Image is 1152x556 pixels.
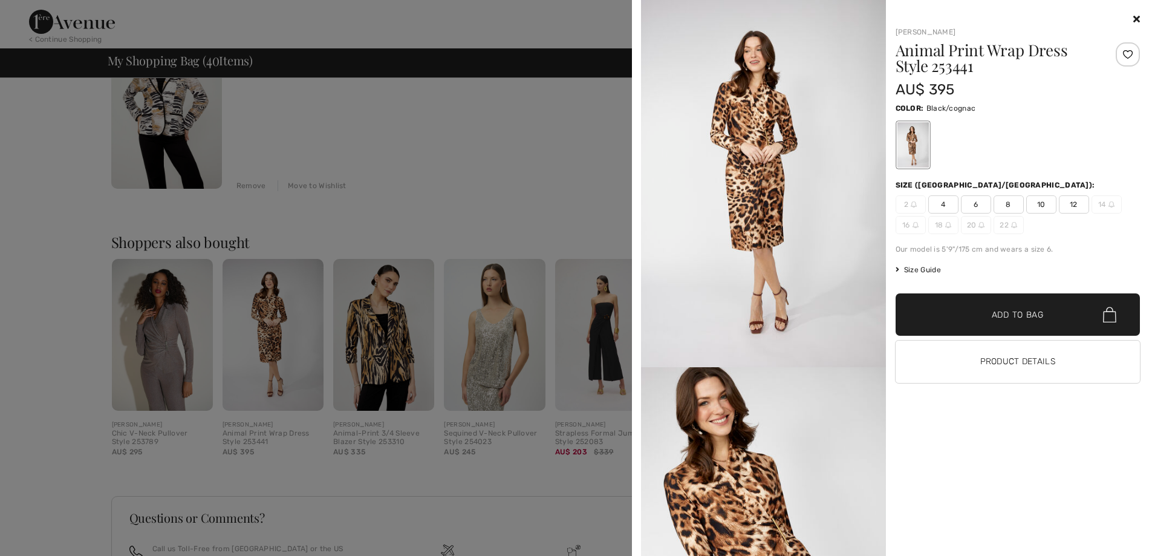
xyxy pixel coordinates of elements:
span: Color: [896,104,924,113]
img: ring-m.svg [945,222,951,228]
img: ring-m.svg [1011,222,1017,228]
span: 18 [928,216,958,234]
span: 12 [1059,195,1089,214]
span: 6 [961,195,991,214]
button: Add to Bag [896,293,1141,336]
div: Our model is 5'9"/175 cm and wears a size 6. [896,244,1141,255]
img: ring-m.svg [913,222,919,228]
span: 10 [1026,195,1056,214]
span: 16 [896,216,926,234]
h1: Animal Print Wrap Dress Style 253441 [896,42,1099,74]
span: Black/cognac [926,104,976,113]
span: 2 [896,195,926,214]
img: Bag.svg [1103,307,1116,322]
span: 22 [994,216,1024,234]
span: 8 [994,195,1024,214]
span: AU$ 395 [896,81,955,98]
span: 20 [961,216,991,234]
span: Size Guide [896,264,941,275]
img: ring-m.svg [911,201,917,208]
div: Size ([GEOGRAPHIC_DATA]/[GEOGRAPHIC_DATA]): [896,180,1098,191]
span: Add to Bag [992,309,1044,321]
span: 4 [928,195,958,214]
img: ring-m.svg [978,222,984,228]
img: ring-m.svg [1108,201,1115,208]
span: 14 [1092,195,1122,214]
a: [PERSON_NAME] [896,28,956,36]
div: Black/cognac [897,122,928,168]
button: Product Details [896,341,1141,383]
span: Chat [27,8,51,19]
